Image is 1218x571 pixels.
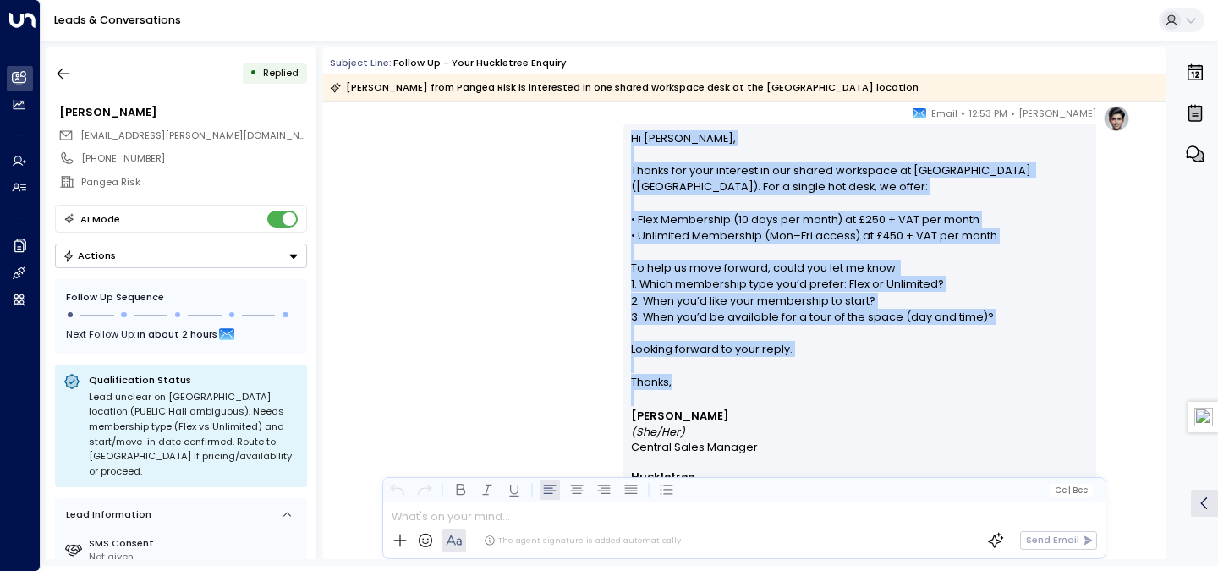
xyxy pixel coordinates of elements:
div: Follow up - Your Huckletree Enquiry [393,56,567,70]
p: Hi [PERSON_NAME], Thanks for your interest in our shared workspace at [GEOGRAPHIC_DATA] ([GEOGRAP... [631,130,1089,374]
p: Qualification Status [89,373,299,387]
strong: [PERSON_NAME] [631,409,729,423]
a: Leads & Conversations [54,13,181,27]
div: The agent signature is added automatically [484,535,681,546]
span: Replied [263,66,299,80]
span: | [1068,486,1071,495]
button: Cc|Bcc [1049,484,1093,497]
div: Next Follow Up: [66,325,296,343]
span: In about 2 hours [137,325,217,343]
div: Follow Up Sequence [66,290,296,305]
div: [PERSON_NAME] [59,104,306,120]
div: Pangea Risk [81,175,306,189]
div: Not given [89,550,301,564]
button: Redo [414,480,435,500]
div: • [250,61,257,85]
label: SMS Consent [89,536,301,551]
span: [EMAIL_ADDRESS][PERSON_NAME][DOMAIN_NAME] [80,129,323,142]
div: [PHONE_NUMBER] [81,151,306,166]
img: profile-logo.png [1103,105,1130,132]
div: Actions [63,250,116,261]
em: (She/Her) [631,425,685,439]
button: Undo [387,480,408,500]
span: Cc Bcc [1055,486,1088,495]
span: Central Sales Manager [631,440,758,455]
strong: Huckletree [631,469,694,484]
span: • [961,105,965,122]
span: 12:53 PM [968,105,1007,122]
div: Lead unclear on [GEOGRAPHIC_DATA] location (PUBLIC Hall ambiguous). Needs membership type (Flex v... [89,390,299,480]
span: Thanks, [631,374,672,390]
span: jack.brodsky@icloud.com [80,129,307,143]
span: Subject Line: [330,56,392,69]
span: • [1011,105,1015,122]
div: Lead Information [61,508,151,522]
div: [PERSON_NAME] from Pangea Risk is interested in one shared workspace desk at the [GEOGRAPHIC_DATA... [330,79,919,96]
span: Email [931,105,957,122]
button: Actions [55,244,307,268]
div: Button group with a nested menu [55,244,307,268]
div: AI Mode [80,211,120,228]
span: [PERSON_NAME] [1018,105,1096,122]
